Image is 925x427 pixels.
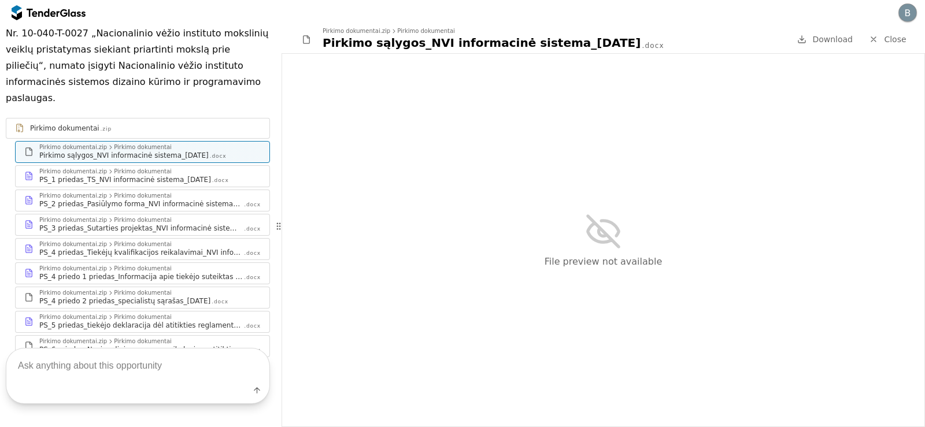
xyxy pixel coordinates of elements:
div: Pirkimo dokumentai [114,290,172,296]
span: File preview not available [545,256,663,267]
div: Pirkimo dokumentai [114,169,172,174]
a: Pirkimo dokumentai.zipPirkimo dokumentaiPS_3 priedas_Sutarties projektas_NVI informacinė sistema_... [15,214,270,236]
a: Pirkimo dokumentai.zipPirkimo dokumentaiPS_4 priedas_Tiekėjų kvalifikacijos reikalavimai_NVI info... [15,238,270,260]
div: Pirkimo sąlygos_NVI informacinė sistema_[DATE] [39,151,209,160]
div: .docx [244,322,261,330]
div: Pirkimo dokumentai [114,144,172,150]
div: Pirkimo dokumentai [30,124,99,133]
a: Pirkimo dokumentai.zipPirkimo dokumentaiPS_4 priedo 1 priedas_Informacija apie tiekėjo suteiktas ... [15,262,270,284]
div: PS_4 priedo 1 priedas_Informacija apie tiekėjo suteiktas paslaugas_forma_[DATE] [39,272,243,281]
div: .docx [210,153,227,160]
div: .docx [212,177,229,184]
span: Close [884,35,906,44]
div: Pirkimo dokumentai.zip [39,217,107,223]
a: Pirkimo dokumentai.zipPirkimo dokumentaiPS_2 priedas_Pasiūlymo forma_NVI informacinė sistema_[DAT... [15,190,270,211]
div: Pirkimo dokumentai.zip [39,169,107,174]
div: .docx [642,41,664,51]
div: Pirkimo dokumentai.zip [39,193,107,199]
div: Pirkimo dokumentai.zip [39,314,107,320]
div: Pirkimo dokumentai [114,266,172,272]
div: Pirkimo dokumentai.zip [39,266,107,272]
div: Pirkimo dokumentai [114,217,172,223]
a: Pirkimo dokumentai.zipPirkimo dokumentaiPS_4 priedo 2 priedas_specialistų sąrašas_[DATE].docx [15,287,270,309]
div: .docx [244,274,261,281]
span: Download [812,35,853,44]
div: Pirkimo dokumentai [114,314,172,320]
div: PS_4 priedas_Tiekėjų kvalifikacijos reikalavimai_NVI informacinė sistema_[DATE] [39,248,243,257]
div: Pirkimo dokumentai.zip [323,28,390,34]
div: PS_1 priedas_TS_NVI informacinė sistema_[DATE] [39,175,211,184]
a: Download [794,32,856,47]
div: PS_5 priedas_tiekėjo deklaracija dėl atitikties reglamento nuostatoms_[DATE] [39,321,243,330]
div: Pirkimo dokumentai.zip [39,242,107,247]
div: Pirkimo dokumentai.zip [39,290,107,296]
div: PS_2 priedas_Pasiūlymo forma_NVI informacinė sistema_[DATE] [39,199,243,209]
a: Pirkimo dokumentai.zipPirkimo dokumentaiPS_5 priedas_tiekėjo deklaracija dėl atitikties reglament... [15,311,270,333]
div: Pirkimo dokumentai [114,242,172,247]
div: .docx [244,225,261,233]
a: Pirkimo dokumentai.zipPirkimo dokumentaiPS_1 priedas_TS_NVI informacinė sistema_[DATE].docx [15,165,270,187]
div: PS_3 priedas_Sutarties projektas_NVI informacinė sistema_[DATE] [39,224,243,233]
div: Pirkimo dokumentai.zip [39,144,107,150]
div: Pirkimo sąlygos_NVI informacinė sistema_[DATE] [323,35,641,51]
a: Pirkimo dokumentai.zipPirkimo dokumentaiPirkimo sąlygos_NVI informacinė sistema_[DATE].docx [15,141,270,163]
p: Nacionalinis vėžio institutas, įgyvendindamas projektą Nr. 10-040-T-0027 „Nacionalinio vėžio inst... [6,9,270,106]
a: Pirkimo dokumentai.zip [6,118,270,139]
div: Pirkimo dokumentai [114,193,172,199]
div: Pirkimo dokumentai [397,28,455,34]
div: .zip [101,125,112,133]
a: Close [862,32,913,47]
div: .docx [212,298,228,306]
div: .docx [244,250,261,257]
div: PS_4 priedo 2 priedas_specialistų sąrašas_[DATE] [39,296,210,306]
div: .docx [244,201,261,209]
